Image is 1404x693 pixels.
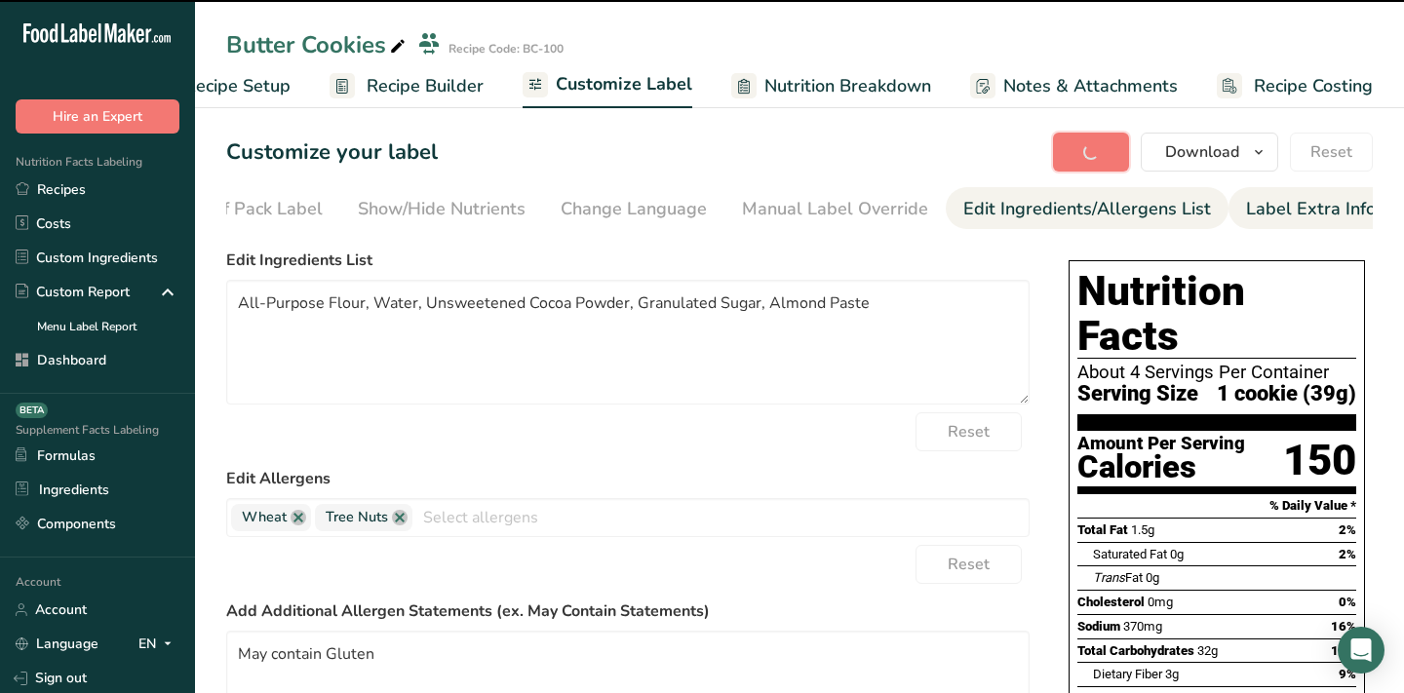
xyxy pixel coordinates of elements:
[226,467,1030,490] label: Edit Allergens
[1077,363,1356,382] div: About 4 Servings Per Container
[1254,73,1373,99] span: Recipe Costing
[1077,269,1356,359] h1: Nutrition Facts
[1077,619,1120,634] span: Sodium
[1077,643,1194,658] span: Total Carbohydrates
[731,64,931,108] a: Nutrition Breakdown
[1339,667,1356,681] span: 9%
[16,282,130,302] div: Custom Report
[1165,667,1179,681] span: 3g
[561,196,707,222] div: Change Language
[226,27,409,62] div: Butter Cookies
[1331,619,1356,634] span: 16%
[948,420,990,443] span: Reset
[1077,453,1245,481] div: Calories
[226,249,1030,272] label: Edit Ingredients List
[1197,643,1218,658] span: 32g
[226,136,438,169] h1: Customize your label
[948,553,990,576] span: Reset
[1246,196,1376,222] div: Label Extra Info
[1339,547,1356,561] span: 2%
[963,196,1211,222] div: Edit Ingredients/Allergens List
[1093,667,1162,681] span: Dietary Fiber
[326,507,388,528] span: Tree Nuts
[1290,133,1373,172] button: Reset
[1077,435,1245,453] div: Amount Per Serving
[358,196,526,222] div: Show/Hide Nutrients
[523,62,692,109] a: Customize Label
[916,412,1022,451] button: Reset
[1141,133,1278,172] button: Download
[184,73,291,99] span: Recipe Setup
[1093,570,1125,585] i: Trans
[1131,522,1154,537] span: 1.5g
[1170,547,1184,561] span: 0g
[742,196,928,222] div: Manual Label Override
[1077,522,1128,537] span: Total Fat
[970,64,1178,108] a: Notes & Attachments
[1217,64,1373,108] a: Recipe Costing
[412,502,1029,532] input: Select allergens
[764,73,931,99] span: Nutrition Breakdown
[1148,595,1173,609] span: 0mg
[1331,643,1356,658] span: 11%
[242,507,287,528] span: Wheat
[147,64,291,108] a: Recipe Setup
[1165,140,1239,164] span: Download
[16,627,98,661] a: Language
[1123,619,1162,634] span: 370mg
[1338,627,1384,674] div: Open Intercom Messenger
[226,599,1030,623] label: Add Additional Allergen Statements (ex. May Contain Statements)
[1146,570,1159,585] span: 0g
[1077,595,1145,609] span: Cholesterol
[1217,382,1356,406] span: 1 cookie (39g)
[1077,494,1356,518] section: % Daily Value *
[1077,382,1198,406] span: Serving Size
[1003,73,1178,99] span: Notes & Attachments
[1093,547,1167,561] span: Saturated Fat
[448,40,564,58] div: Recipe Code: BC-100
[16,403,48,418] div: BETA
[916,545,1022,584] button: Reset
[1283,435,1356,486] div: 150
[1339,595,1356,609] span: 0%
[1339,522,1356,537] span: 2%
[138,633,179,656] div: EN
[166,196,323,222] div: Front of Pack Label
[556,71,692,97] span: Customize Label
[1093,570,1143,585] span: Fat
[16,99,179,134] button: Hire an Expert
[1310,140,1352,164] span: Reset
[367,73,484,99] span: Recipe Builder
[330,64,484,108] a: Recipe Builder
